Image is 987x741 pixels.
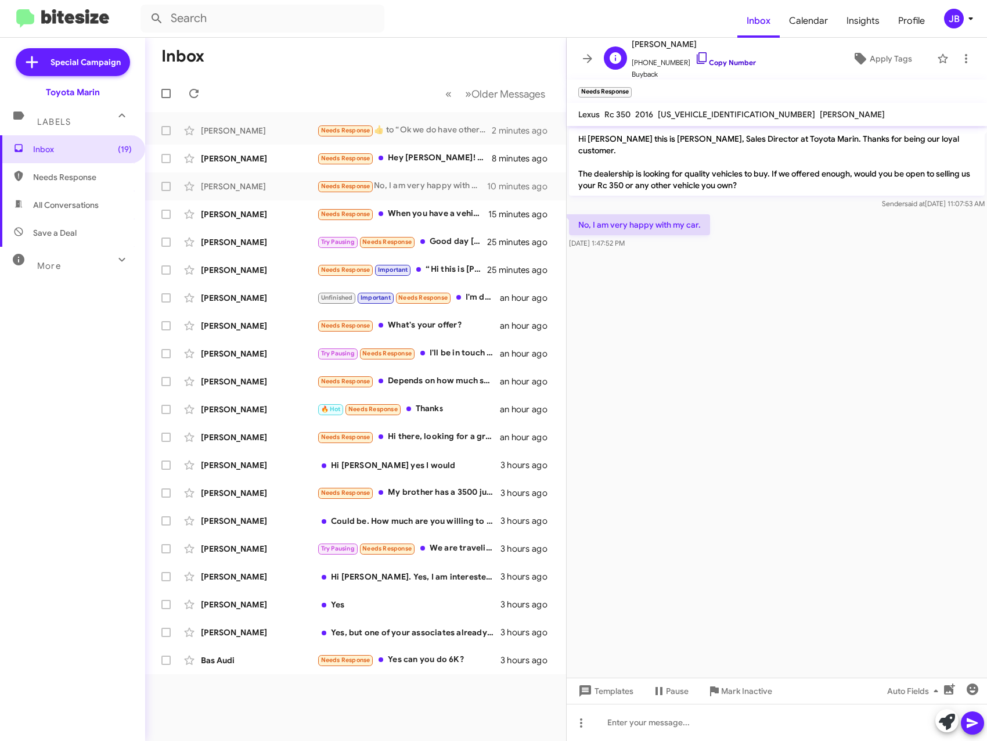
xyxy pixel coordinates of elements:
div: Depends on how much she's worth. She has a little over 150k miles [317,375,500,388]
div: 2 minutes ago [492,125,557,136]
div: I'll be in touch later on in October. Thanks for staying in touch [317,347,500,360]
span: [PERSON_NAME] [820,109,885,120]
span: Rc 350 [604,109,631,120]
div: [PERSON_NAME] [201,459,317,471]
div: Yes [317,599,500,610]
div: [PERSON_NAME] [201,153,317,164]
span: Important [378,266,408,274]
span: « [445,87,452,101]
div: What's your offer? [317,319,500,332]
div: an hour ago [500,292,557,304]
button: Next [458,82,552,106]
div: 8 minutes ago [492,153,557,164]
small: Needs Response [578,87,632,98]
span: Needs Response [321,182,370,190]
span: Needs Response [398,294,448,301]
button: Auto Fields [878,681,952,702]
div: 15 minutes ago [488,208,557,220]
span: Templates [576,681,633,702]
button: Previous [438,82,459,106]
div: [PERSON_NAME] [201,487,317,499]
div: an hour ago [500,376,557,387]
div: [PERSON_NAME] [201,125,317,136]
div: [PERSON_NAME] [201,236,317,248]
span: Sender [DATE] 11:07:53 AM [882,199,985,208]
div: 10 minutes ago [487,181,557,192]
span: (19) [118,143,132,155]
span: Needs Response [321,656,370,664]
h1: Inbox [161,47,204,66]
div: Hey [PERSON_NAME]! I think it would be interesting to me, depends on the offer [317,152,492,165]
span: Labels [37,117,71,127]
div: [PERSON_NAME] [201,320,317,332]
span: Auto Fields [887,681,943,702]
a: Profile [889,4,934,38]
div: an hour ago [500,431,557,443]
span: Needs Response [321,127,370,134]
span: Apply Tags [870,48,912,69]
div: 3 hours ago [500,515,557,527]
button: Templates [567,681,643,702]
div: 3 hours ago [500,599,557,610]
span: Needs Response [321,266,370,274]
div: “ Hi this is [PERSON_NAME], Sales Director at Toyota Marin. Thanks for being our loyal customer. ... [317,263,487,276]
div: 3 hours ago [500,627,557,638]
div: 3 hours ago [500,654,557,666]
div: [PERSON_NAME] [201,627,317,638]
div: [PERSON_NAME] [201,208,317,220]
span: 2016 [635,109,653,120]
div: [PERSON_NAME] [201,431,317,443]
div: [PERSON_NAME] [201,571,317,582]
span: Needs Response [321,154,370,162]
div: 25 minutes ago [487,264,557,276]
div: [PERSON_NAME] [201,599,317,610]
span: Needs Response [321,210,370,218]
div: Yes, but one of your associates already told me I wanted way to much $ I wanted $4,000 would have... [317,627,500,638]
button: Mark Inactive [698,681,781,702]
button: Pause [643,681,698,702]
span: Inbox [33,143,132,155]
div: Bas Audi [201,654,317,666]
div: 25 minutes ago [487,236,557,248]
div: No, I am very happy with my car. [317,179,487,193]
span: Needs Response [362,545,412,552]
span: Needs Response [321,322,370,329]
span: Mark Inactive [721,681,772,702]
p: No, I am very happy with my car. [569,214,710,235]
div: My brother has a 3500 just like mine with fewer miles and it's 2021. [317,486,500,499]
span: More [37,261,61,271]
span: Try Pausing [321,238,355,246]
div: Yes can you do 6K? [317,653,500,667]
button: Apply Tags [831,48,931,69]
span: Pause [666,681,689,702]
span: [DATE] 1:47:52 PM [569,239,625,247]
div: an hour ago [500,320,557,332]
span: Needs Response [362,350,412,357]
span: Buyback [632,69,756,80]
span: Special Campaign [51,56,121,68]
div: [PERSON_NAME] [201,181,317,192]
div: [PERSON_NAME] [201,515,317,527]
div: Hi [PERSON_NAME] yes I would [317,459,500,471]
div: 3 hours ago [500,487,557,499]
span: said at [905,199,925,208]
span: [PERSON_NAME] [632,37,756,51]
span: Needs Response [321,489,370,497]
a: Calendar [780,4,837,38]
div: Good day [PERSON_NAME] I'm not sure when I will be able to come by but I will give you a call whe... [317,235,487,249]
div: [PERSON_NAME] [201,348,317,359]
div: an hour ago [500,404,557,415]
div: an hour ago [500,348,557,359]
span: Needs Response [321,377,370,385]
span: [PHONE_NUMBER] [632,51,756,69]
input: Search [141,5,384,33]
div: Hi [PERSON_NAME]. Yes, I am interested in selling it. I spoke with [PERSON_NAME] and [PERSON_NAME... [317,571,500,582]
a: Insights [837,4,889,38]
span: Needs Response [362,238,412,246]
a: Copy Number [695,58,756,67]
div: I'm doing different deals right now and they all depend on each other. So I'm waiting for the fir... [317,291,500,304]
nav: Page navigation example [439,82,552,106]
